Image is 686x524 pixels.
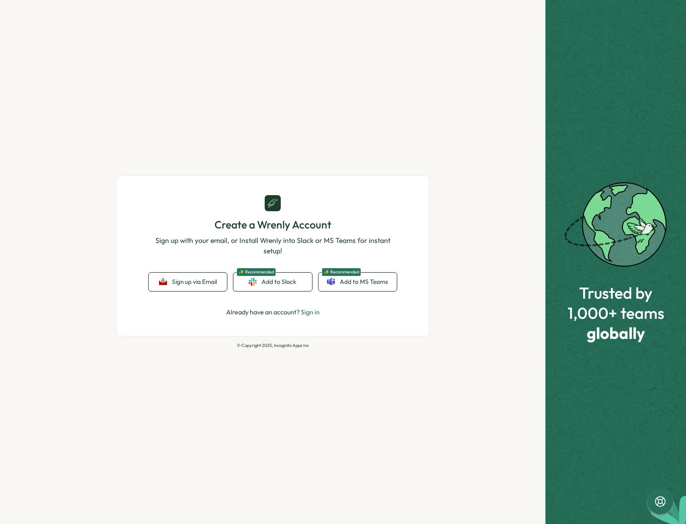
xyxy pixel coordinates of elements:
[340,277,388,286] span: Add to MS Teams
[233,273,312,291] a: ✨ RecommendedAdd to Slack
[149,235,397,257] p: Sign up with your email, or Install Wrenly into Slack or MS Teams for instant setup!
[568,324,664,342] span: globally
[301,308,320,316] a: Sign in
[261,277,296,286] span: Add to Slack
[116,343,429,348] p: © Copyright 2025, Incognito Apps Inc
[172,278,217,285] span: Sign up via Email
[149,273,227,291] button: Sign up via Email
[149,218,397,232] h1: Create a Wrenly Account
[568,304,664,322] span: 1,000+ teams
[322,268,361,276] span: ✨ Recommended
[226,307,320,317] p: Already have an account?
[318,273,397,291] a: ✨ RecommendedAdd to MS Teams
[568,284,664,302] span: Trusted by
[237,268,276,276] span: ✨ Recommended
